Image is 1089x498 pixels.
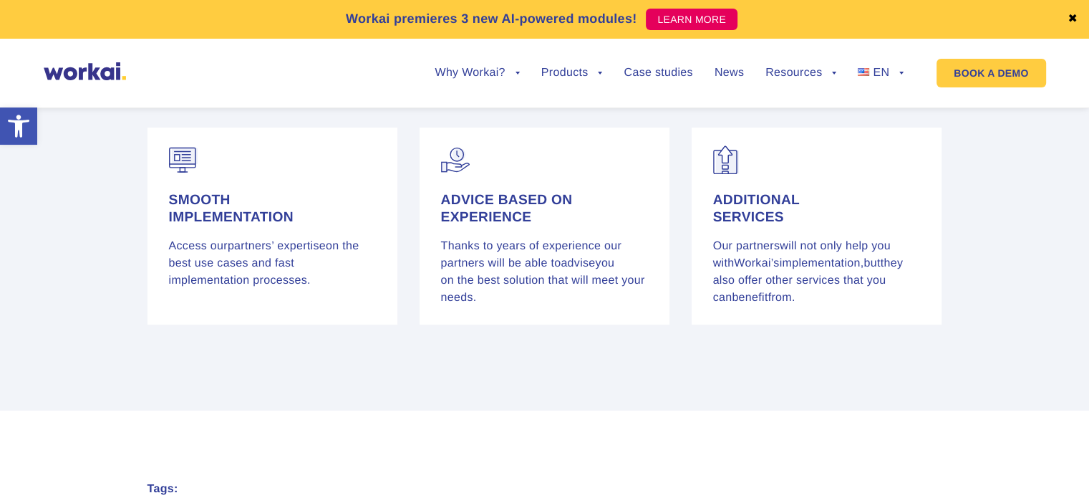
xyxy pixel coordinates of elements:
span: v [574,257,580,269]
span: Thanks to years of experience our partners will be able to [441,240,621,269]
span: but [863,257,880,269]
span: implementation, [780,257,864,269]
a: BOOK A DEMO [936,59,1045,87]
span: A [169,240,177,252]
span: EN [873,67,889,79]
span: from. [768,292,795,304]
a: Case studies [624,67,692,79]
span: Additional [713,193,800,208]
a: News [715,67,744,79]
a: Why Workai? [435,67,519,79]
span: expertise [277,240,326,252]
span: Advice based on experience [441,193,573,225]
a: Products [541,67,603,79]
h4: services [713,192,921,226]
span: partners’ [228,240,274,252]
strong: Tags: [147,483,178,495]
span: ccess our [177,240,228,252]
span: benefit [732,292,768,304]
span: Smooth [169,193,231,208]
span: ise [580,257,595,269]
span: Our partners [713,240,780,252]
span: on the best use cases and fast implementation processe [169,240,359,287]
span: they also offer other services that you can [713,257,904,304]
span: you on the best solution that will meet your needs. [441,257,645,304]
span: ad [561,257,573,269]
a: ✖ [1068,14,1078,25]
span: s. [301,274,311,287]
p: Workai premieres 3 new AI-powered modules! [346,9,637,29]
span: will not only help you with [713,240,891,269]
a: Resources [765,67,836,79]
span: Workai’s [734,257,779,269]
a: LEARN MORE [646,9,737,30]
h4: implementation [169,192,377,226]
